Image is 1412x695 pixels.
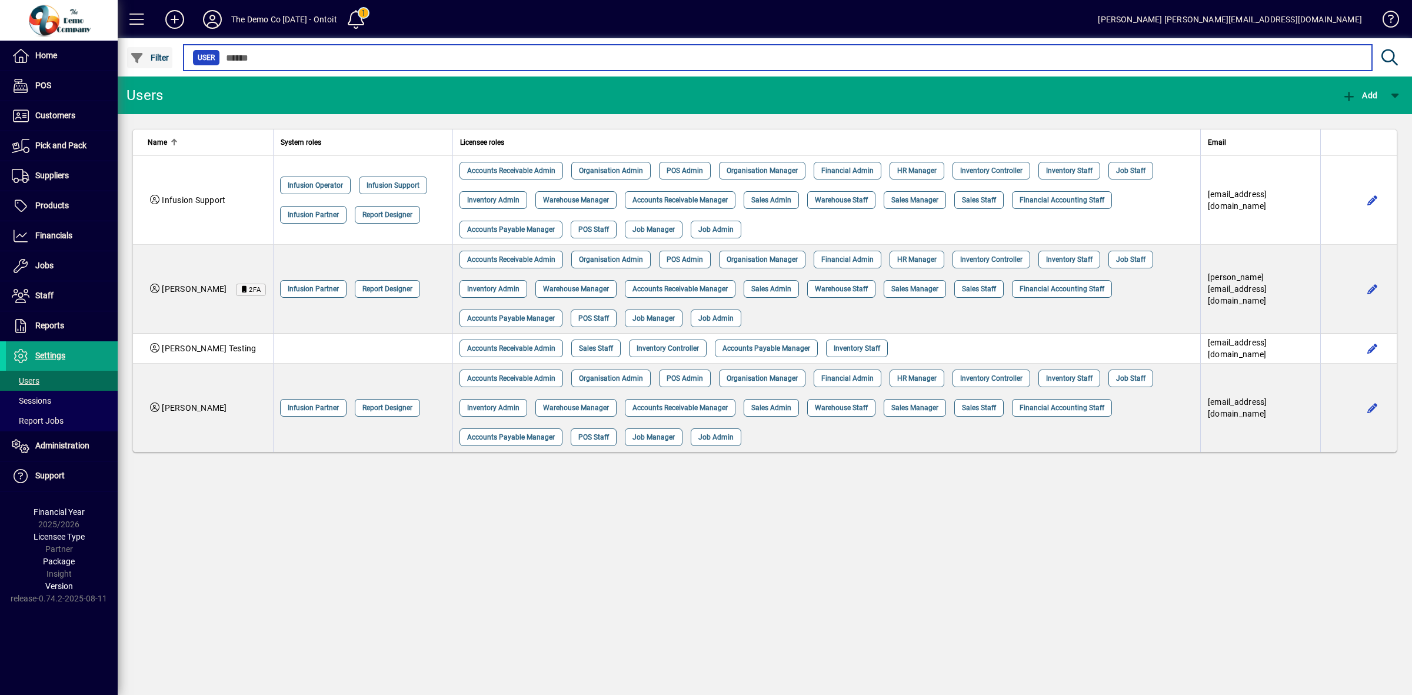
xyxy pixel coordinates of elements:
span: POS Admin [667,165,703,177]
span: Email [1208,136,1226,149]
span: Customers [35,111,75,120]
span: Report Designer [362,402,412,414]
span: Licensee Type [34,532,85,541]
span: Accounts Receivable Manager [632,283,728,295]
span: Sessions [12,396,51,405]
a: Knowledge Base [1374,2,1397,41]
span: Sales Admin [751,283,791,295]
button: Edit [1363,280,1382,298]
span: Licensee roles [460,136,504,149]
a: Products [6,191,118,221]
span: Sales Staff [579,342,613,354]
span: Sales Staff [962,283,996,295]
span: Warehouse Staff [815,283,868,295]
span: Infusion Partner [288,209,339,221]
button: Add [1339,85,1380,106]
span: [PERSON_NAME] [162,403,227,413]
span: Accounts Receivable Admin [467,373,555,384]
span: Organisation Manager [727,254,798,265]
span: Sales Manager [891,402,938,414]
div: Users [126,86,176,105]
span: Inventory Staff [1046,165,1093,177]
span: 2FA [249,286,261,294]
span: POS Staff [578,312,609,324]
span: Inventory Controller [960,165,1023,177]
span: Staff [35,291,54,300]
span: Organisation Manager [727,373,798,384]
button: Filter [127,47,172,68]
span: Job Admin [698,431,734,443]
span: Settings [35,351,65,360]
span: Warehouse Staff [815,402,868,414]
span: Add [1342,91,1377,100]
span: Infusion Partner [288,402,339,414]
span: Job Staff [1116,254,1145,265]
span: HR Manager [897,165,937,177]
span: [EMAIL_ADDRESS][DOMAIN_NAME] [1208,338,1267,359]
span: Inventory Staff [834,342,880,354]
a: Report Jobs [6,411,118,431]
span: Financial Admin [821,254,874,265]
button: Edit [1363,339,1382,358]
span: Job Admin [698,224,734,235]
a: Customers [6,101,118,131]
span: Package [43,557,75,566]
span: Accounts Payable Manager [467,312,555,324]
button: Add [156,9,194,30]
span: Accounts Receivable Manager [632,402,728,414]
a: Suppliers [6,161,118,191]
span: Accounts Receivable Admin [467,342,555,354]
span: Home [35,51,57,60]
span: Warehouse Manager [543,194,609,206]
span: Inventory Controller [960,254,1023,265]
span: Filter [130,53,169,62]
a: Administration [6,431,118,461]
span: Organisation Admin [579,373,643,384]
span: Job Admin [698,312,734,324]
a: Sessions [6,391,118,411]
span: Report Designer [362,209,412,221]
span: Support [35,471,65,480]
span: [PERSON_NAME][EMAIL_ADDRESS][DOMAIN_NAME] [1208,272,1267,305]
a: Pick and Pack [6,131,118,161]
a: Financials [6,221,118,251]
button: Profile [194,9,231,30]
span: Suppliers [35,171,69,180]
span: Sales Admin [751,194,791,206]
div: [PERSON_NAME] [PERSON_NAME][EMAIL_ADDRESS][DOMAIN_NAME] [1098,10,1362,29]
span: POS [35,81,51,90]
button: Edit [1363,191,1382,210]
span: Infusion Partner [288,283,339,295]
span: Organisation Admin [579,254,643,265]
span: Warehouse Staff [815,194,868,206]
span: HR Manager [897,373,937,384]
span: Inventory Admin [467,194,519,206]
span: Job Manager [632,312,675,324]
span: Sales Staff [962,402,996,414]
span: [PERSON_NAME] [162,284,227,294]
app-status-label: Time-based One-time Password (TOTP) Two-factor Authentication (2FA) enabled [227,283,266,295]
span: POS Staff [578,431,609,443]
span: Financial Accounting Staff [1020,283,1104,295]
span: Report Jobs [12,416,64,425]
span: Financial Admin [821,165,874,177]
a: Users [6,371,118,391]
span: Sales Admin [751,402,791,414]
span: POS Admin [667,373,703,384]
span: Report Designer [362,283,412,295]
span: Pick and Pack [35,141,86,150]
span: POS Staff [578,224,609,235]
span: Accounts Payable Manager [722,342,810,354]
span: [EMAIL_ADDRESS][DOMAIN_NAME] [1208,189,1267,211]
span: Job Staff [1116,373,1145,384]
span: Financial Year [34,507,85,517]
span: Inventory Staff [1046,373,1093,384]
span: Organisation Manager [727,165,798,177]
span: Inventory Admin [467,402,519,414]
span: Infusion Support [162,195,225,205]
span: Infusion Support [367,179,419,191]
span: Version [45,581,73,591]
span: Sales Staff [962,194,996,206]
span: HR Manager [897,254,937,265]
span: Sales Manager [891,283,938,295]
